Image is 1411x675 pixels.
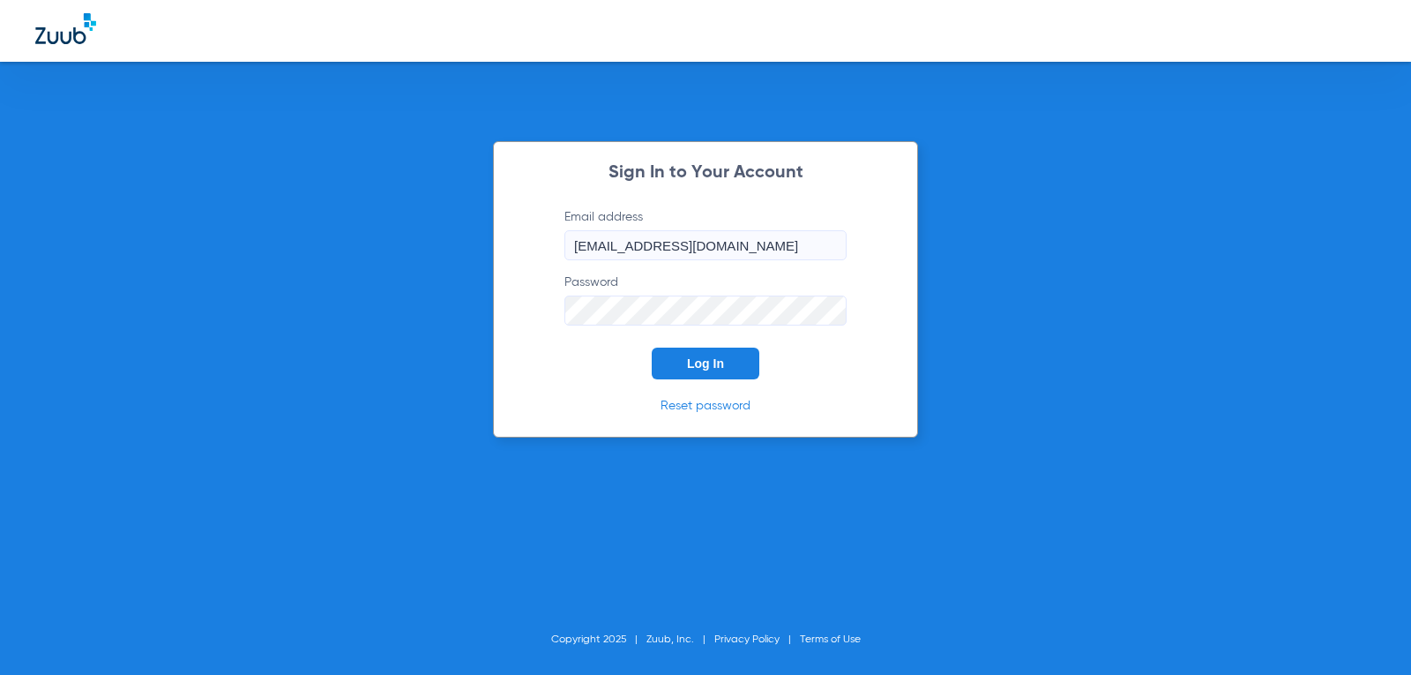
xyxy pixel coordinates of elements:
button: Log In [652,348,759,379]
li: Zuub, Inc. [646,631,714,649]
a: Terms of Use [800,634,861,645]
a: Privacy Policy [714,634,780,645]
span: Log In [687,356,724,371]
img: Zuub Logo [35,13,96,44]
li: Copyright 2025 [551,631,646,649]
input: Email address [564,230,847,260]
label: Email address [564,208,847,260]
label: Password [564,274,847,326]
h2: Sign In to Your Account [538,164,873,182]
input: Password [564,296,847,326]
a: Reset password [661,400,750,412]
